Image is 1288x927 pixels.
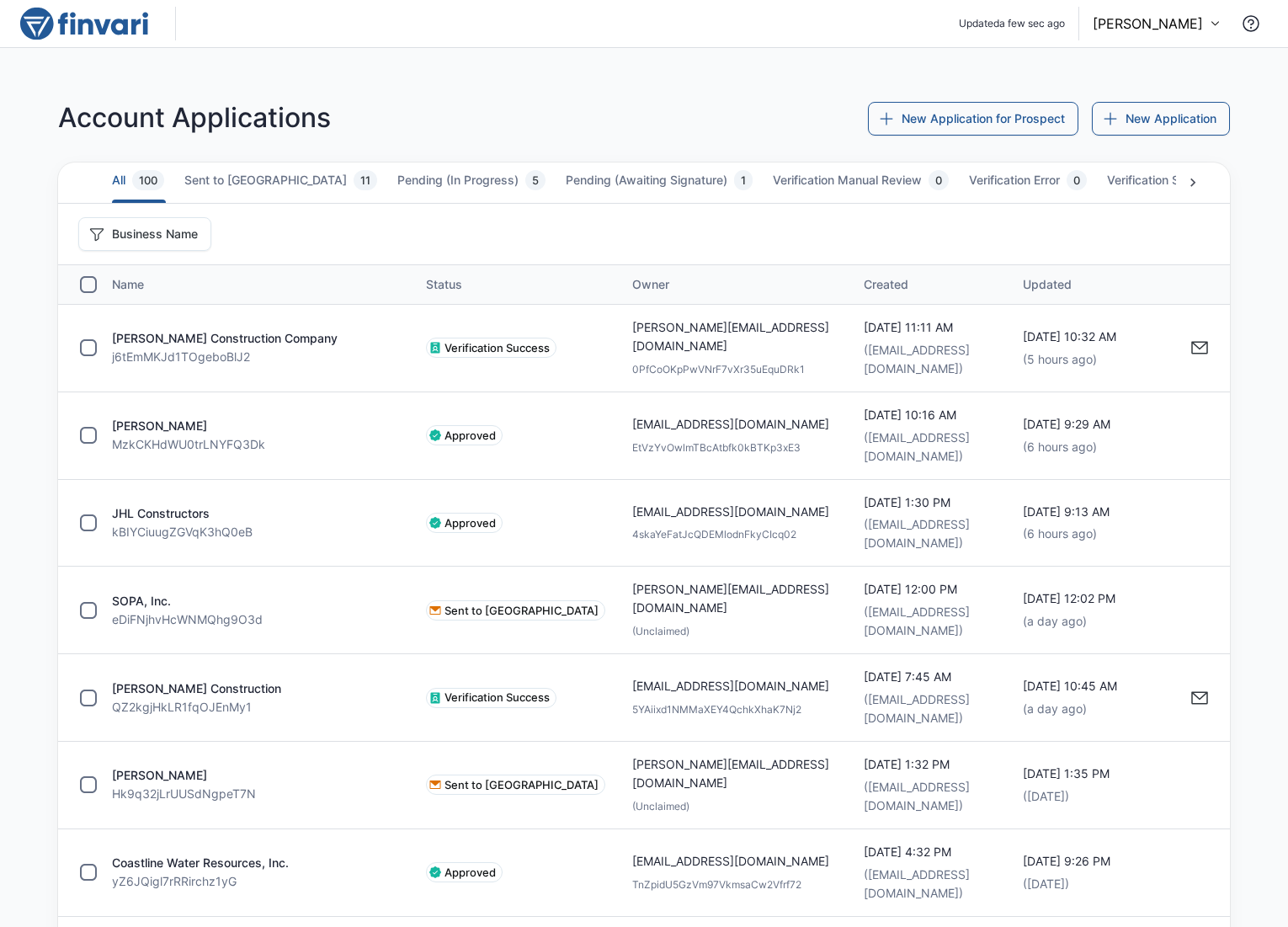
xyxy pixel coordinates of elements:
[112,435,265,454] p: MzkCKHdWU0trLNYFQ3Dk
[864,318,996,337] p: 2 days ago
[864,668,996,686] p: 2 days ago
[864,843,996,861] p: 10 days ago
[632,503,829,521] p: [EMAIL_ADDRESS][DOMAIN_NAME]
[1023,700,1117,718] p: ( a day ago )
[112,768,207,782] a: [PERSON_NAME]
[112,331,338,345] a: [PERSON_NAME] Construction Company
[112,681,281,695] a: [PERSON_NAME] Construction
[58,102,848,134] h4: Account Applications
[1023,438,1110,456] p: ( 6 hours ago )
[1009,265,1169,305] th: Updated
[864,341,996,378] p: ( [EMAIL_ADDRESS][DOMAIN_NAME] )
[868,102,1078,136] button: New Application for Prospect
[1023,350,1116,369] p: ( 5 hours ago )
[864,406,996,424] p: a month ago
[1023,852,1110,871] p: 3 days ago
[632,852,829,871] p: [EMAIL_ADDRESS][DOMAIN_NAME]
[112,418,207,433] a: [PERSON_NAME]
[98,265,412,305] th: Name
[1023,328,1116,346] p: 5 hours ago
[959,15,1065,32] span: git revision 728ccf982
[525,173,546,187] span: 5
[632,441,801,454] span: EtVzYvOwlmTBcAtbfk0kBTKp3xE3
[1023,787,1110,806] p: ( [DATE] )
[773,162,949,198] button: Verification Manual Review
[864,778,996,815] p: ( [EMAIL_ADDRESS][DOMAIN_NAME] )
[1093,13,1203,34] p: [PERSON_NAME]
[112,162,164,198] button: All
[619,265,850,305] th: Owner
[1093,13,1221,34] button: [PERSON_NAME]
[1092,102,1230,136] button: New Application
[632,318,837,355] p: [PERSON_NAME][EMAIL_ADDRESS][DOMAIN_NAME]
[112,785,256,803] p: Hk9q32jLrUUSdNgpeT7N
[439,602,604,619] span: Sent to [GEOGRAPHIC_DATA]
[864,755,996,774] p: 2 days ago
[864,515,996,552] p: ( [EMAIL_ADDRESS][DOMAIN_NAME] )
[632,528,796,541] span: 4skaYeFatJcQDEMlodnFkyCIcq02
[439,339,556,356] span: Verification Success
[439,776,604,793] span: Sent to [GEOGRAPHIC_DATA]
[112,872,289,891] p: yZ6JQigl7rRRirchz1yG
[1023,589,1115,608] p: a day ago
[969,162,1087,198] button: Verification Error
[20,7,148,40] img: logo
[1234,7,1268,40] button: Contact Support
[112,855,289,870] a: Coastline Water Resources, Inc.
[112,222,198,246] span: Business Name
[78,217,211,251] button: Business Name
[864,580,996,599] p: a day ago
[632,625,689,637] span: (Unclaimed)
[112,698,281,717] p: QZ2kgjHkLR1fqOJEnMy1
[1023,525,1110,543] p: ( 6 hours ago )
[1023,503,1110,521] p: 6 hours ago
[412,265,619,305] th: Status
[112,506,210,520] a: JHL Constructors
[734,173,753,187] span: 1
[439,864,502,881] span: Approved
[1023,612,1115,631] p: ( a day ago )
[184,162,377,198] button: Sent to [GEOGRAPHIC_DATA]
[439,427,502,444] span: Approved
[1107,162,1252,198] button: Verification Success
[864,429,996,466] p: ( [EMAIL_ADDRESS][DOMAIN_NAME] )
[632,755,837,792] p: [PERSON_NAME][EMAIL_ADDRESS][DOMAIN_NAME]
[850,265,1009,305] th: Created
[566,162,753,198] button: Pending (Awaiting Signature)
[112,523,253,541] p: kBIYCiuugZGVqK3hQ0eB
[632,800,689,812] span: (Unclaimed)
[1023,765,1110,783] p: 2 days ago
[112,594,171,608] a: SOPA, Inc.
[632,580,837,617] p: [PERSON_NAME][EMAIL_ADDRESS][DOMAIN_NAME]
[354,173,377,187] span: 11
[632,415,829,434] p: [EMAIL_ADDRESS][DOMAIN_NAME]
[439,514,502,531] span: Approved
[864,866,996,903] p: ( [EMAIL_ADDRESS][DOMAIN_NAME] )
[397,162,546,198] button: Pending (In Progress)
[864,603,996,640] p: ( [EMAIL_ADDRESS][DOMAIN_NAME] )
[632,363,805,376] span: 0PfCoOKpPwVNrF7vXr35uEquDRk1
[439,689,556,706] span: Verification Success
[864,690,996,727] p: ( [EMAIL_ADDRESS][DOMAIN_NAME] )
[632,878,801,891] span: TnZpidU5GzVm97VkmsaCw2Vfrf72
[864,493,996,512] p: 7 days ago
[132,173,164,187] span: 100
[1067,173,1087,187] span: 0
[632,703,801,716] span: 5YAiixd1NMMaXEY4QchkXhaK7Nj2
[112,610,263,629] p: eDiFNjhvHcWNMQhg9O3d
[632,677,829,695] p: [EMAIL_ADDRESS][DOMAIN_NAME]
[1023,875,1110,893] p: ( [DATE] )
[112,348,338,366] p: j6tEmMKJd1TOgeboBlJ2
[1023,415,1110,434] p: 6 hours ago
[929,173,949,187] span: 0
[1023,677,1117,695] p: a day ago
